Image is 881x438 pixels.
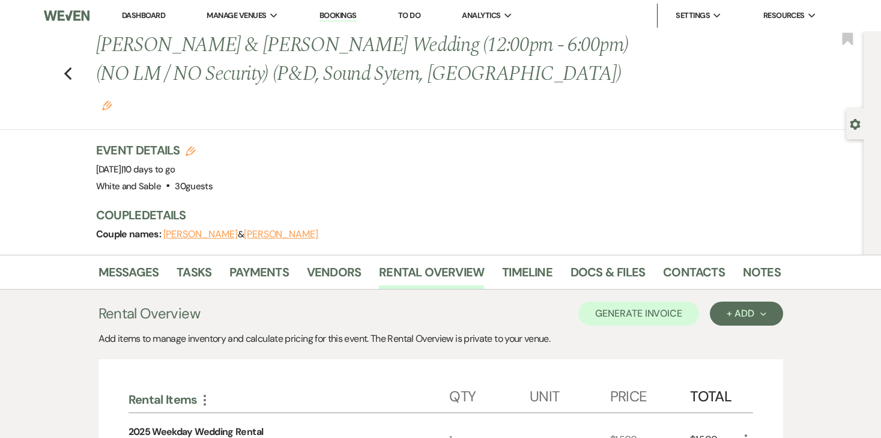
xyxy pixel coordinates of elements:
a: Payments [229,263,289,289]
div: Total [690,376,738,412]
span: Analytics [462,10,500,22]
span: & [163,228,318,240]
span: Resources [763,10,805,22]
div: Add items to manage inventory and calculate pricing for this event. The Rental Overview is privat... [98,332,783,346]
button: Open lead details [850,118,861,129]
a: To Do [398,10,420,20]
h3: Event Details [96,142,213,159]
span: | [121,163,175,175]
div: Price [610,376,691,412]
h3: Rental Overview [98,303,200,324]
div: Unit [530,376,610,412]
a: Notes [743,263,781,289]
span: White and Sable [96,180,161,192]
a: Rental Overview [379,263,484,289]
button: [PERSON_NAME] [163,230,238,239]
button: [PERSON_NAME] [244,230,318,239]
span: Settings [676,10,710,22]
a: Bookings [319,10,357,22]
span: Couple names: [96,228,163,240]
a: Timeline [502,263,553,289]
button: + Add [710,302,783,326]
a: Dashboard [122,10,165,20]
button: Generate Invoice [578,302,699,326]
a: Messages [98,263,159,289]
a: Vendors [307,263,361,289]
h1: [PERSON_NAME] & [PERSON_NAME] Wedding (12:00pm - 6:00pm) (NO LM / NO Security) (P&D, Sound Sytem,... [96,31,634,117]
div: Rental Items [129,392,450,407]
div: Qty [449,376,530,412]
span: Manage Venues [207,10,266,22]
div: + Add [727,309,766,318]
span: [DATE] [96,163,175,175]
a: Tasks [177,263,211,289]
a: Docs & Files [571,263,645,289]
span: 10 days to go [123,163,175,175]
h3: Couple Details [96,207,769,224]
a: Contacts [663,263,725,289]
span: 30 guests [175,180,213,192]
button: Edit [102,99,112,110]
img: Weven Logo [44,3,89,28]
